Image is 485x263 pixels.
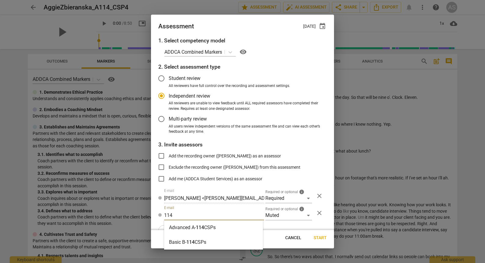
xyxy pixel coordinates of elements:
span: close [316,209,323,217]
span: close [316,192,323,200]
strong: CSPs [195,239,206,245]
span: 114 [186,239,195,245]
p: [DATE] [303,23,316,30]
a: Help [236,47,248,57]
input: Start typing to see a suggestion list [164,211,264,220]
span: Required or optional [265,207,298,211]
span: All users review independent versions of the same assessment file and can view each other’s feedb... [169,124,322,135]
span: Add me (ADDCA Student Services) as an assessor [169,176,262,182]
label: E-mail [164,189,174,193]
span: Required or optional [265,190,298,194]
span: Start [314,235,327,241]
button: Remove [312,206,327,220]
p: ADDCA Combined Markers [164,49,222,56]
strong: CSPs [204,225,216,230]
div: Assessment [158,23,194,30]
button: Remove [312,189,327,203]
button: Help [238,47,248,57]
span: event [319,23,326,30]
span: info [299,189,304,194]
div: Assessment type [158,71,327,135]
h3: 1. Select competency model [158,37,327,45]
div: Required [265,193,312,203]
span: Add the recording owner ([PERSON_NAME]) as an assessor [169,153,281,159]
label: E-mail [164,206,174,210]
span: Multi-party review [169,115,207,122]
span: Exclude the recording owner ([PERSON_NAME]) from this assessment [169,164,300,171]
h3: 2. Select assessment type [158,63,327,71]
span: All reviewers have full control over the recording and assessment settings. [169,83,290,89]
input: Start typing to see a suggestion list [164,193,264,203]
div: Muted [265,211,312,220]
span: All reviewers are unable to view feedback until ALL required assessors have completed their revie... [169,101,322,111]
strong: Basic B- [169,239,186,245]
span: Cancel [285,235,301,241]
span: info [299,206,304,211]
span: Student review [169,75,200,82]
h3: People will receive a link to the document to review. [158,141,327,149]
span: Review status: new [158,209,164,217]
button: Due date [318,22,327,31]
span: add [163,227,171,234]
span: visibility [239,48,247,56]
span: Independent review [169,92,210,99]
span: 114 [196,225,204,230]
span: Add user or group [163,227,215,234]
strong: Advanced A- [169,225,196,230]
span: Review status: new [158,192,164,200]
